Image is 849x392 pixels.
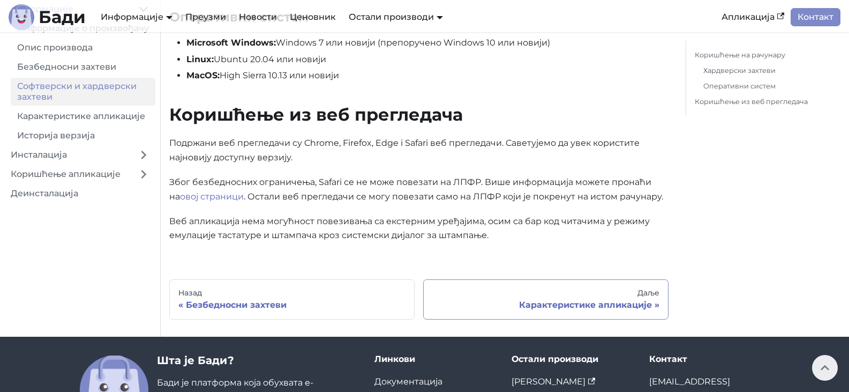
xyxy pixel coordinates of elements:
a: Карактеристике апликације [11,108,155,125]
a: Инсталација [4,146,132,164]
h3: Шта је Бади? [157,354,357,367]
b: Бади [39,9,86,26]
a: Коришћење из веб прегледача [695,96,836,107]
div: Линкови [374,354,495,365]
a: Безбедносни захтеви [11,58,155,76]
div: Карактеристике апликације [432,300,659,310]
a: Софтверски и хардверски захтеви [11,78,155,106]
a: Ценовник [283,8,342,26]
h2: Коришћење из веб прегледача [169,104,668,125]
li: Windows 7 или новији (препоручено Windows 10 или новији) [186,36,668,50]
button: Expand sidebar category 'Коришћење апликације' [132,166,155,183]
div: Назад [178,289,405,298]
a: Оперативни систем [703,80,832,92]
a: овој страници [180,191,244,202]
a: Информације [101,12,172,22]
a: Преузми [179,8,232,26]
a: Остали производи [349,12,443,22]
a: Апликација [715,8,791,26]
div: Даље [432,289,659,298]
a: Документација [374,376,442,387]
li: High Sierra 10.13 или новији [186,69,668,83]
div: Безбедносни захтеви [178,300,405,310]
div: Остали производи [512,354,632,365]
admonition: Напомена [169,175,668,243]
nav: странице докумената [169,279,668,320]
strong: MacOS: [186,70,220,80]
a: НазадБезбедносни захтеви [169,279,415,320]
a: Новости [232,8,283,26]
a: [PERSON_NAME] [512,376,595,387]
p: Подржани веб прегледачи су Chrome, Firefox, Edge i Safari веб прегледачи. Саветујемо да увек кори... [169,136,668,165]
img: Лого [9,4,34,30]
p: Због безбедносних ограничења, Safari се не може повезати на ЛПФР. Више информација можете пронаћи... [169,175,668,204]
div: Контакт [649,354,770,365]
li: Ubuntu 20.04 или новији [186,53,668,66]
a: Коришћење на рачунару [695,49,836,61]
a: ЛогоБади [9,4,86,30]
a: Хардверски захтеви [703,65,832,76]
strong: Linux: [186,54,214,64]
a: Контакт [791,8,840,26]
button: Иди горе [812,355,838,381]
a: Историја верзија [11,127,155,144]
a: Коришћење апликације [4,166,132,183]
strong: Microsoft Windows: [186,38,276,48]
a: Деинсталација [4,185,155,202]
a: Опис производа [11,39,155,56]
p: Веб апликација нема могућност повезивања са екстерним уређајима, осим са бар код читачима у режим... [169,215,668,243]
button: Expand sidebar category 'Инсталација' [132,146,155,164]
a: ДаљеКарактеристике апликације [423,279,668,320]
